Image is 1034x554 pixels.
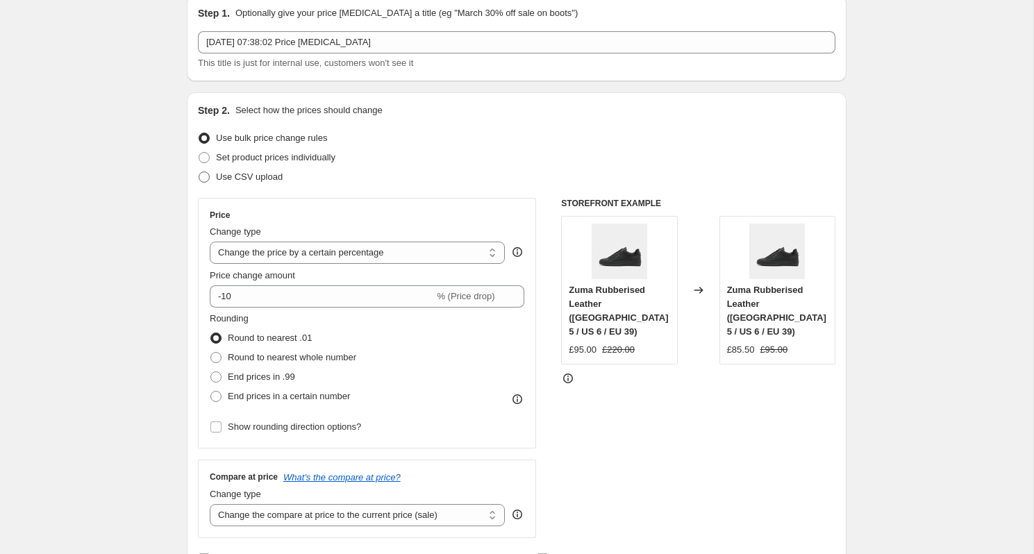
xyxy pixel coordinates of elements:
[228,421,361,432] span: Show rounding direction options?
[198,103,230,117] h2: Step 2.
[216,171,283,182] span: Use CSV upload
[510,507,524,521] div: help
[561,198,835,209] h6: STOREFRONT EXAMPLE
[210,226,261,237] span: Change type
[510,245,524,259] div: help
[727,285,826,337] span: Zuma Rubberised Leather ([GEOGRAPHIC_DATA] 5 / US 6 / EU 39)
[210,210,230,221] h3: Price
[760,343,787,357] strike: £95.00
[210,270,295,280] span: Price change amount
[228,371,295,382] span: End prices in .99
[210,313,249,324] span: Rounding
[749,224,805,279] img: premium-leather-sneakers-zuma-black_80x.jpg
[228,352,356,362] span: Round to nearest whole number
[592,224,647,279] img: premium-leather-sneakers-zuma-black_80x.jpg
[727,343,755,357] div: £85.50
[210,285,434,308] input: -15
[283,472,401,482] button: What's the compare at price?
[198,31,835,53] input: 30% off holiday sale
[235,103,383,117] p: Select how the prices should change
[228,391,350,401] span: End prices in a certain number
[602,343,635,357] strike: £220.00
[569,343,597,357] div: £95.00
[198,6,230,20] h2: Step 1.
[437,291,494,301] span: % (Price drop)
[235,6,578,20] p: Optionally give your price [MEDICAL_DATA] a title (eg "March 30% off sale on boots")
[569,285,668,337] span: Zuma Rubberised Leather ([GEOGRAPHIC_DATA] 5 / US 6 / EU 39)
[216,133,327,143] span: Use bulk price change rules
[198,58,413,68] span: This title is just for internal use, customers won't see it
[228,333,312,343] span: Round to nearest .01
[210,471,278,482] h3: Compare at price
[216,152,335,162] span: Set product prices individually
[210,489,261,499] span: Change type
